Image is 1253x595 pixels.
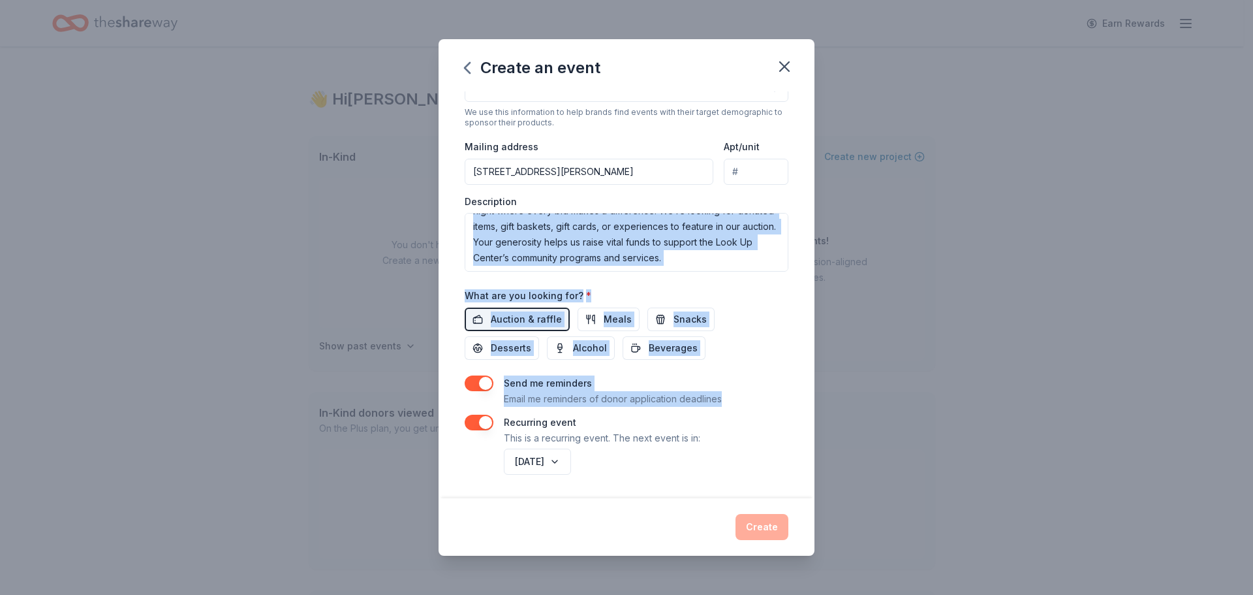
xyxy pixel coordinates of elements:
span: Alcohol [573,340,607,356]
span: Meals [604,312,632,327]
button: Alcohol [547,336,615,360]
div: We use this information to help brands find events with their target demographic to sponsor their... [465,107,788,128]
button: Beverages [623,336,705,360]
div: Create an event [465,57,600,78]
button: Snacks [647,308,715,331]
span: Beverages [649,340,698,356]
label: What are you looking for? [465,289,591,302]
input: # [724,159,788,185]
span: Desserts [491,340,531,356]
textarea: We’re gearing up for our Caring with Quarters Quarter Auction — a fun night where every bid makes... [465,213,788,272]
span: Snacks [673,312,707,327]
label: Send me reminders [504,378,592,389]
span: Auction & raffle [491,312,562,327]
input: Enter a US address [465,159,713,185]
label: Description [465,195,517,208]
button: Auction & raffle [465,308,570,331]
button: [DATE] [504,449,571,475]
button: Desserts [465,336,539,360]
label: Apt/unit [724,140,760,153]
label: Mailing address [465,140,538,153]
button: Meals [578,308,640,331]
label: Recurring event [504,417,576,428]
p: Email me reminders of donor application deadlines [504,391,722,407]
p: This is a recurring event. The next event is in: [504,430,700,446]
